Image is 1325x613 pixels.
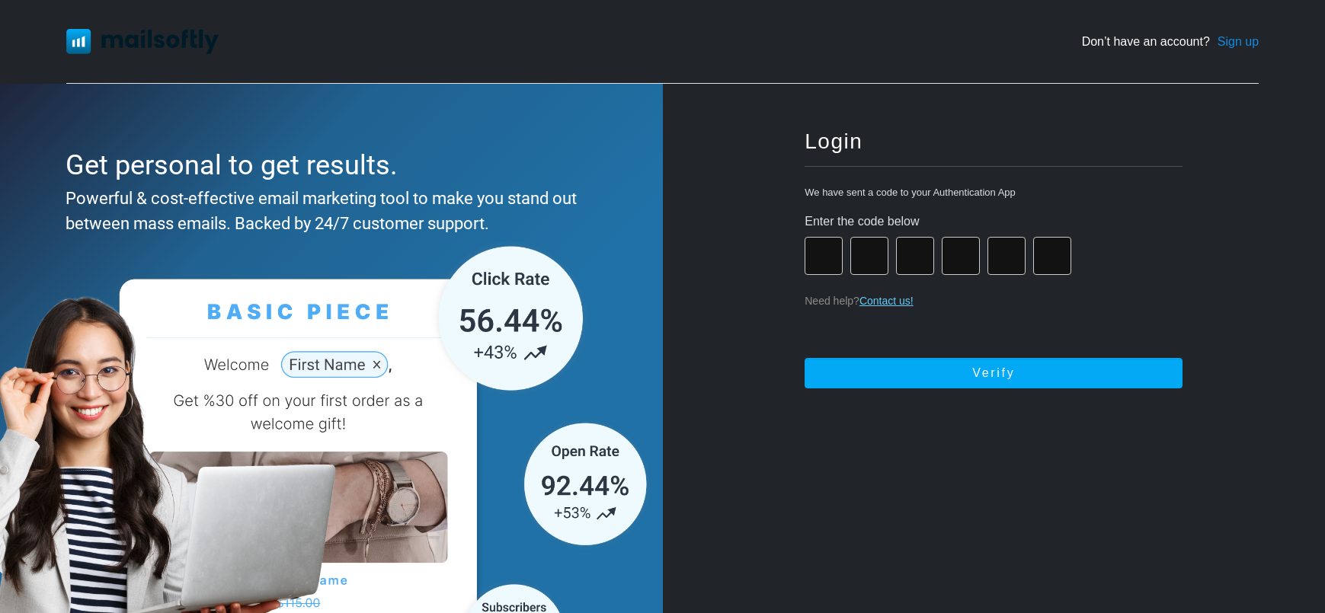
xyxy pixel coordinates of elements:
a: Contact us! [859,295,914,307]
div: Get personal to get results. [66,145,590,186]
img: Mailsoftly [66,29,219,53]
span: Login [805,129,863,153]
p: Enter the code below [805,212,1183,231]
p: Need help? [805,293,1183,309]
p: We have sent a code to your Authentication App [805,185,1016,200]
div: Don’t have an account? [1082,33,1259,51]
div: Powerful & cost-effective email marketing tool to make you stand out between mass emails. Backed ... [66,186,590,236]
a: Sign up [1218,33,1259,51]
button: Verify [805,358,1183,388]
